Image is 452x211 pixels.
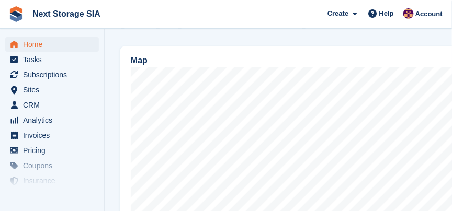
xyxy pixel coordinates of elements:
span: Analytics [23,113,86,127]
a: menu [5,113,99,127]
a: menu [5,52,99,67]
a: menu [5,37,99,52]
a: menu [5,128,99,143]
img: Roberts Kesmins [403,8,414,19]
a: menu [5,98,99,112]
a: menu [5,143,99,158]
h2: Map [131,56,148,65]
span: Insurance [23,173,86,188]
span: Tasks [23,52,86,67]
span: CRM [23,98,86,112]
a: menu [5,67,99,82]
span: Home [23,37,86,52]
a: menu [5,83,99,97]
span: Coupons [23,158,86,173]
a: menu [5,158,99,173]
span: Invoices [23,128,86,143]
span: Subscriptions [23,67,86,82]
span: Create [327,8,348,19]
a: menu [5,173,99,188]
span: Sites [23,83,86,97]
span: Pricing [23,143,86,158]
span: Help [379,8,394,19]
span: Account [415,9,443,19]
img: stora-icon-8386f47178a22dfd0bd8f6a31ec36ba5ce8667c1dd55bd0f319d3a0aa187defe.svg [8,6,24,22]
a: Next Storage SIA [28,5,105,22]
